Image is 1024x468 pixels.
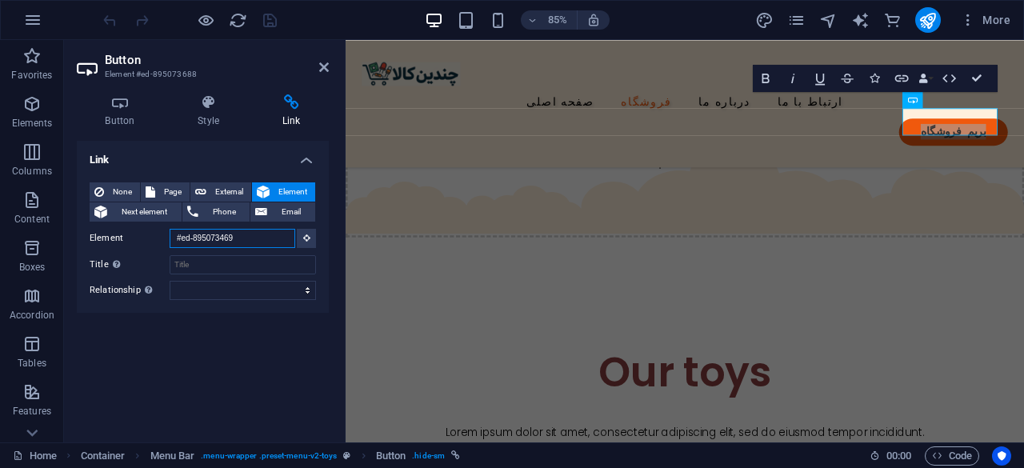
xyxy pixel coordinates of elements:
[10,309,54,322] p: Accordion
[915,7,941,33] button: publish
[211,182,246,202] span: External
[883,11,902,30] i: Commerce
[889,65,914,92] button: Link
[160,182,185,202] span: Page
[14,213,50,226] p: Content
[807,65,833,92] button: Underline (Ctrl+U)
[898,450,900,462] span: :
[274,182,310,202] span: Element
[960,12,1010,28] span: More
[11,69,52,82] p: Favorites
[886,446,911,466] span: 00 00
[780,65,806,92] button: Italic (Ctrl+I)
[201,446,337,466] span: . menu-wrapper .preset-menu-v2-toys
[918,11,937,30] i: Publish
[412,446,445,466] span: . hide-sm
[870,446,912,466] h6: Session time
[343,451,350,460] i: This element is a customizable preset
[545,10,570,30] h6: 85%
[90,229,170,248] label: Element
[150,446,195,466] span: Click to select. Double-click to edit
[77,94,170,128] h4: Button
[81,446,461,466] nav: breadcrumb
[755,10,774,30] button: design
[228,10,247,30] button: reload
[13,405,51,418] p: Features
[90,281,170,300] label: Relationship
[916,65,935,92] button: Data Bindings
[141,182,190,202] button: Page
[753,65,778,92] button: Bold (Ctrl+B)
[18,357,46,370] p: Tables
[13,446,57,466] a: Click to cancel selection. Double-click to open Pages
[586,13,601,27] i: On resize automatically adjust zoom level to fit chosen device.
[229,11,247,30] i: Reload page
[250,202,315,222] button: Email
[819,11,838,30] i: Navigator
[90,202,182,222] button: Next element
[521,10,578,30] button: 85%
[964,65,990,92] button: Confirm (Ctrl+⏎)
[252,182,315,202] button: Element
[254,94,329,128] h4: Link
[81,446,126,466] span: Click to select. Double-click to edit
[992,446,1011,466] button: Usercentrics
[196,10,215,30] button: Click here to leave preview mode and continue editing
[787,10,806,30] button: pages
[954,7,1017,33] button: More
[170,255,316,274] input: Title
[109,182,135,202] span: None
[862,65,887,92] button: Icons
[105,67,297,82] h3: Element #ed-895073688
[170,229,295,248] input: No element chosen
[925,446,979,466] button: Code
[451,451,460,460] i: This element is linked
[112,202,177,222] span: Next element
[19,261,46,274] p: Boxes
[77,141,329,170] h4: Link
[182,202,250,222] button: Phone
[819,10,838,30] button: navigator
[937,65,962,92] button: HTML
[105,53,329,67] h2: Button
[932,446,972,466] span: Code
[190,182,251,202] button: External
[272,202,310,222] span: Email
[170,94,254,128] h4: Style
[834,65,860,92] button: Strikethrough
[90,255,170,274] label: Title
[12,165,52,178] p: Columns
[883,10,902,30] button: commerce
[313,188,392,210] span: Add elements
[651,92,779,124] a: بریم فروشگاه
[787,11,806,30] i: Pages (Ctrl+Alt+S)
[12,117,53,130] p: Elements
[203,202,246,222] span: Phone
[851,11,870,30] i: AI Writer
[755,11,774,30] i: Design (Ctrl+Alt+Y)
[90,182,140,202] button: None
[398,188,486,210] span: Paste clipboard
[851,10,870,30] button: text_generator
[376,446,406,466] span: Click to select. Double-click to edit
